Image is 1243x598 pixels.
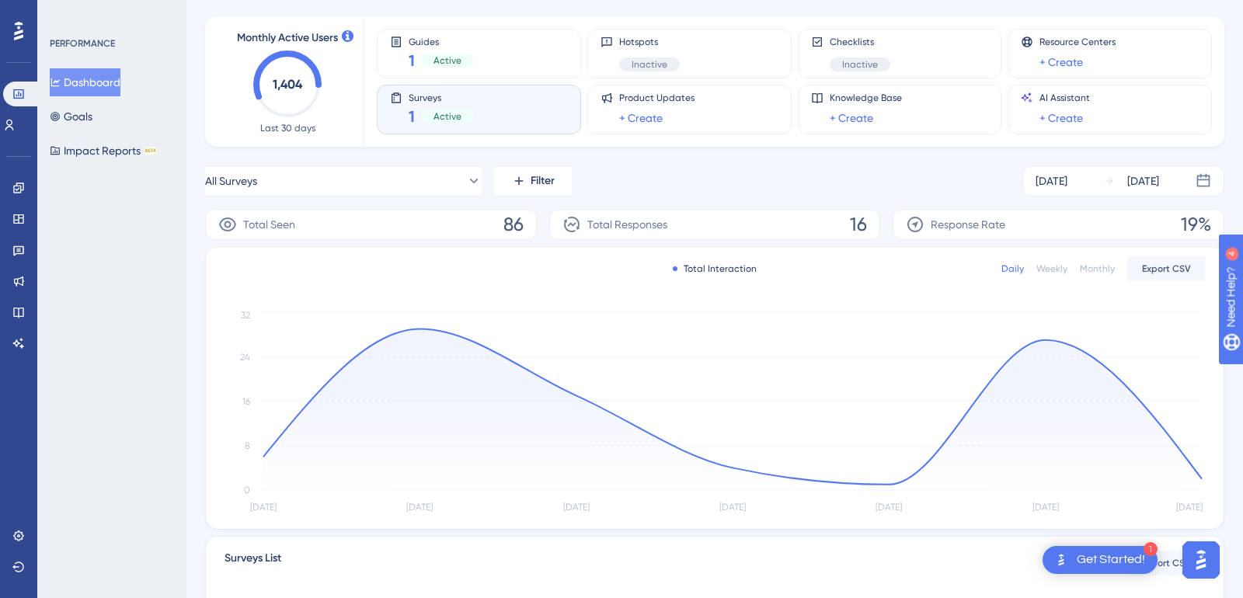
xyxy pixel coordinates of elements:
[587,215,667,234] span: Total Responses
[1127,172,1159,190] div: [DATE]
[563,502,590,513] tspan: [DATE]
[931,215,1005,234] span: Response Rate
[433,54,461,67] span: Active
[1127,256,1205,281] button: Export CSV
[1080,262,1115,275] div: Monthly
[619,92,695,104] span: Product Updates
[1001,262,1024,275] div: Daily
[830,36,890,48] span: Checklists
[830,92,902,104] span: Knowledge Base
[719,502,746,513] tspan: [DATE]
[237,29,338,47] span: Monthly Active Users
[205,172,257,190] span: All Surveys
[242,396,250,407] tspan: 16
[406,502,433,513] tspan: [DATE]
[876,502,902,513] tspan: [DATE]
[632,58,667,71] span: Inactive
[260,122,315,134] span: Last 30 days
[144,147,158,155] div: BETA
[243,215,295,234] span: Total Seen
[531,172,555,190] span: Filter
[1052,551,1071,569] img: launcher-image-alternative-text
[1127,551,1205,575] button: Export CSV
[1039,53,1083,71] a: + Create
[409,106,415,127] span: 1
[494,165,572,196] button: Filter
[50,37,115,50] div: PERFORMANCE
[50,137,158,165] button: Impact ReportsBETA
[108,8,113,20] div: 4
[673,262,757,275] div: Total Interaction
[1036,172,1067,190] div: [DATE]
[1077,551,1145,568] div: Get Started!
[830,109,873,127] a: + Create
[1142,557,1191,569] span: Export CSV
[1036,262,1067,275] div: Weekly
[619,36,680,48] span: Hotspots
[850,212,867,237] span: 16
[273,77,303,92] text: 1,404
[50,68,120,96] button: Dashboard
[433,110,461,123] span: Active
[1181,212,1211,237] span: 19%
[250,502,277,513] tspan: [DATE]
[409,92,474,103] span: Surveys
[409,50,415,71] span: 1
[619,109,663,127] a: + Create
[1039,109,1083,127] a: + Create
[1039,36,1116,48] span: Resource Centers
[1032,502,1059,513] tspan: [DATE]
[1144,542,1158,556] div: 1
[842,58,878,71] span: Inactive
[37,4,97,23] span: Need Help?
[50,103,92,130] button: Goals
[244,485,250,495] tspan: 0
[409,36,474,47] span: Guides
[241,310,250,321] tspan: 32
[1178,537,1224,583] iframe: UserGuiding AI Assistant Launcher
[1043,546,1158,574] div: Open Get Started! checklist, remaining modules: 1
[240,352,250,363] tspan: 24
[225,549,281,577] span: Surveys List
[503,212,524,237] span: 86
[1039,92,1090,104] span: AI Assistant
[1176,502,1203,513] tspan: [DATE]
[1142,262,1191,275] span: Export CSV
[245,440,250,451] tspan: 8
[205,165,482,196] button: All Surveys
